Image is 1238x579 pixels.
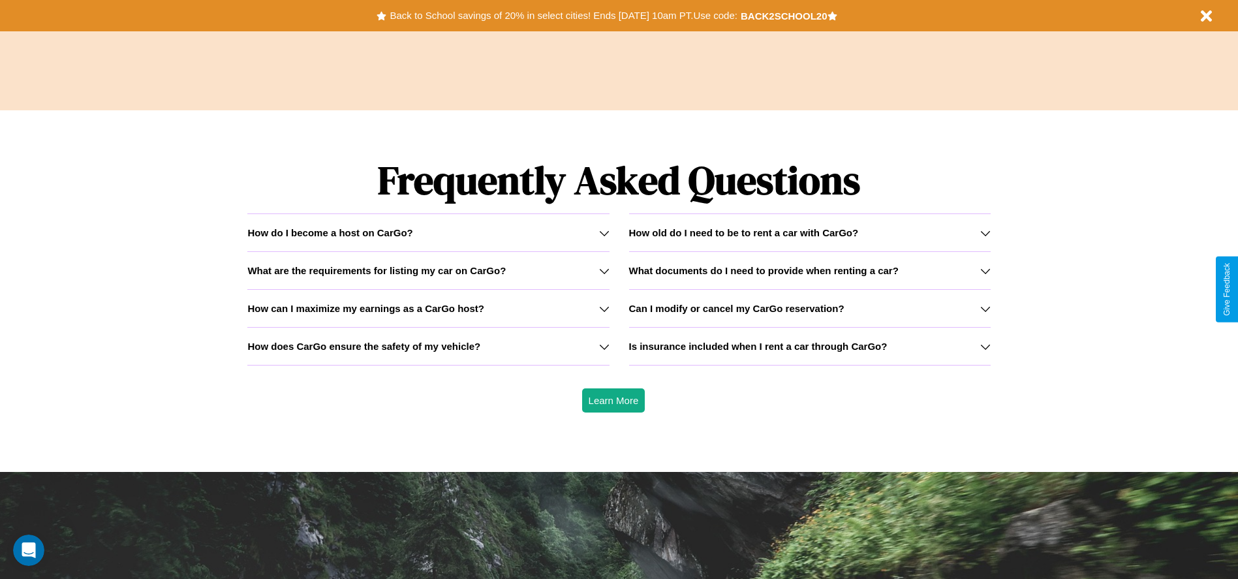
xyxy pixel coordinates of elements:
[13,535,44,566] iframe: Intercom live chat
[1222,263,1231,316] div: Give Feedback
[629,303,844,314] h3: Can I modify or cancel my CarGo reservation?
[247,341,480,352] h3: How does CarGo ensure the safety of my vehicle?
[629,265,899,276] h3: What documents do I need to provide when renting a car?
[582,388,645,413] button: Learn More
[629,341,888,352] h3: Is insurance included when I rent a car through CarGo?
[247,303,484,314] h3: How can I maximize my earnings as a CarGo host?
[741,10,828,22] b: BACK2SCHOOL20
[247,147,990,213] h1: Frequently Asked Questions
[386,7,740,25] button: Back to School savings of 20% in select cities! Ends [DATE] 10am PT.Use code:
[629,227,859,238] h3: How old do I need to be to rent a car with CarGo?
[247,227,412,238] h3: How do I become a host on CarGo?
[247,265,506,276] h3: What are the requirements for listing my car on CarGo?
